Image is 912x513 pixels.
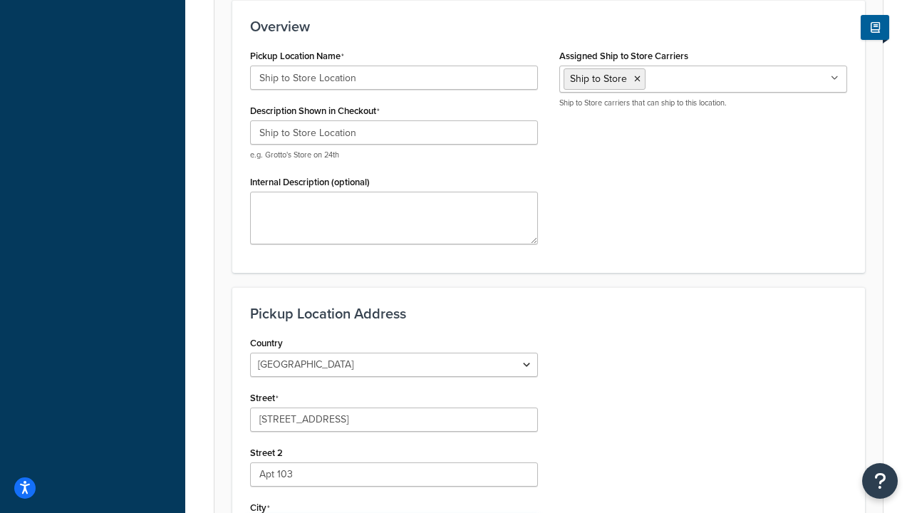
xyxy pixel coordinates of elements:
[570,71,627,86] span: Ship to Store
[250,306,847,321] h3: Pickup Location Address
[250,51,344,62] label: Pickup Location Name
[250,338,283,348] label: Country
[250,447,283,458] label: Street 2
[559,98,847,108] p: Ship to Store carriers that can ship to this location.
[862,463,898,499] button: Open Resource Center
[250,177,370,187] label: Internal Description (optional)
[250,105,380,117] label: Description Shown in Checkout
[559,51,688,61] label: Assigned Ship to Store Carriers
[861,15,889,40] button: Show Help Docs
[250,150,538,160] p: e.g. Grotto's Store on 24th
[250,19,847,34] h3: Overview
[250,393,279,404] label: Street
